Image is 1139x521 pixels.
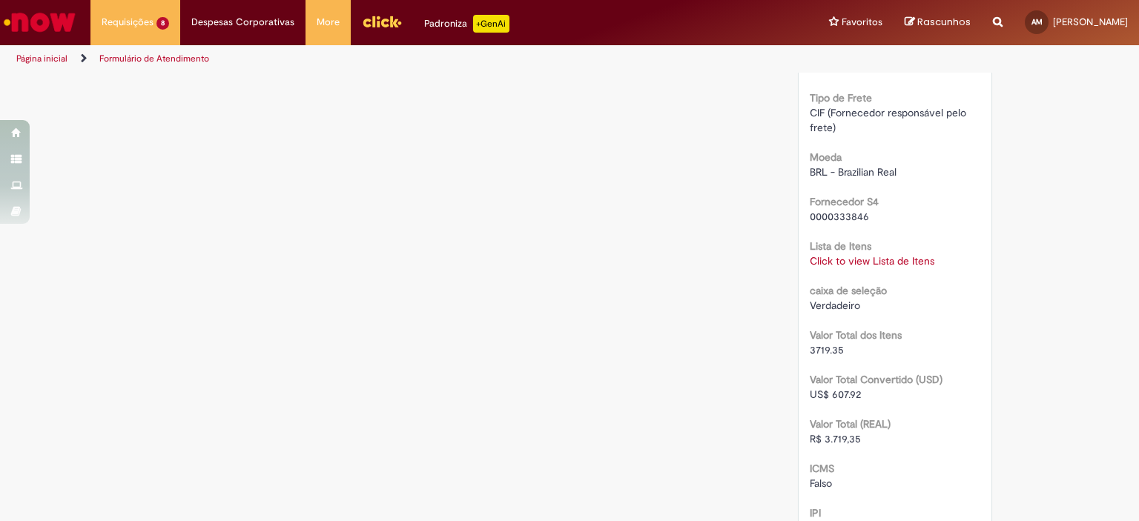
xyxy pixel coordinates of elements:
span: Rascunhos [917,15,971,29]
p: +GenAi [473,15,509,33]
b: Valor Total Convertido (USD) [810,373,942,386]
span: Requisições [102,15,153,30]
a: Rascunhos [905,16,971,30]
span: US$ 607.92 [810,388,861,401]
a: Formulário de Atendimento [99,53,209,64]
b: ICMS [810,462,834,475]
span: AM [1031,17,1043,27]
img: ServiceNow [1,7,78,37]
span: R$ 3.719,35 [810,432,861,445]
ul: Trilhas de página [11,45,748,73]
b: IPI [810,506,821,520]
span: Favoritos [842,15,882,30]
img: click_logo_yellow_360x200.png [362,10,402,33]
span: 3719.35 [810,343,844,356]
b: Lista de Itens [810,239,871,253]
span: More [317,15,340,30]
span: Falso [810,477,832,490]
span: Material [810,62,847,75]
a: Click to view Lista de Itens [810,254,934,268]
b: Valor Total dos Itens [810,328,902,342]
span: 8 [156,17,169,30]
b: Fornecedor S4 [810,195,879,208]
span: Despesas Corporativas [191,15,294,30]
span: Verdadeiro [810,299,860,312]
span: [PERSON_NAME] [1053,16,1128,28]
span: CIF (Fornecedor responsável pelo frete) [810,106,969,134]
b: caixa de seleção [810,284,887,297]
span: BRL - Brazilian Real [810,165,897,179]
b: Tipo de Frete [810,91,872,104]
b: Moeda [810,150,842,164]
a: Página inicial [16,53,67,64]
b: Valor Total (REAL) [810,417,891,431]
div: Padroniza [424,15,509,33]
span: 0000333846 [810,210,869,223]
